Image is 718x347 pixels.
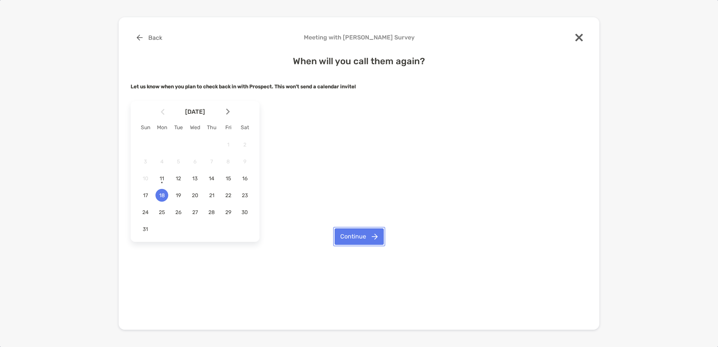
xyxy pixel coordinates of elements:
[335,228,384,245] button: Continue
[161,109,164,115] img: Arrow icon
[131,29,168,46] button: Back
[154,124,170,131] div: Mon
[172,209,185,216] span: 26
[238,158,251,165] span: 9
[139,192,152,199] span: 17
[238,142,251,148] span: 2
[131,34,587,41] h4: Meeting with [PERSON_NAME] Survey
[222,192,235,199] span: 22
[205,158,218,165] span: 7
[222,158,235,165] span: 8
[155,209,168,216] span: 25
[238,175,251,182] span: 16
[222,209,235,216] span: 29
[172,158,185,165] span: 5
[187,124,203,131] div: Wed
[172,192,185,199] span: 19
[189,158,201,165] span: 6
[166,108,225,115] span: [DATE]
[139,175,152,182] span: 10
[189,209,201,216] span: 27
[204,124,220,131] div: Thu
[139,158,152,165] span: 3
[222,142,235,148] span: 1
[170,124,187,131] div: Tue
[139,209,152,216] span: 24
[137,35,143,41] img: button icon
[131,56,587,66] h4: When will you call them again?
[155,192,168,199] span: 18
[189,192,201,199] span: 20
[205,209,218,216] span: 28
[220,124,237,131] div: Fri
[226,109,230,115] img: Arrow icon
[131,84,587,89] h5: Let us know when you plan to check back in with Prospect.
[275,84,356,89] strong: This won't send a calendar invite!
[139,226,152,232] span: 31
[238,209,251,216] span: 30
[172,175,185,182] span: 12
[222,175,235,182] span: 15
[575,34,583,41] img: close modal
[137,124,154,131] div: Sun
[205,192,218,199] span: 21
[155,175,168,182] span: 11
[205,175,218,182] span: 14
[237,124,253,131] div: Sat
[238,192,251,199] span: 23
[189,175,201,182] span: 13
[155,158,168,165] span: 4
